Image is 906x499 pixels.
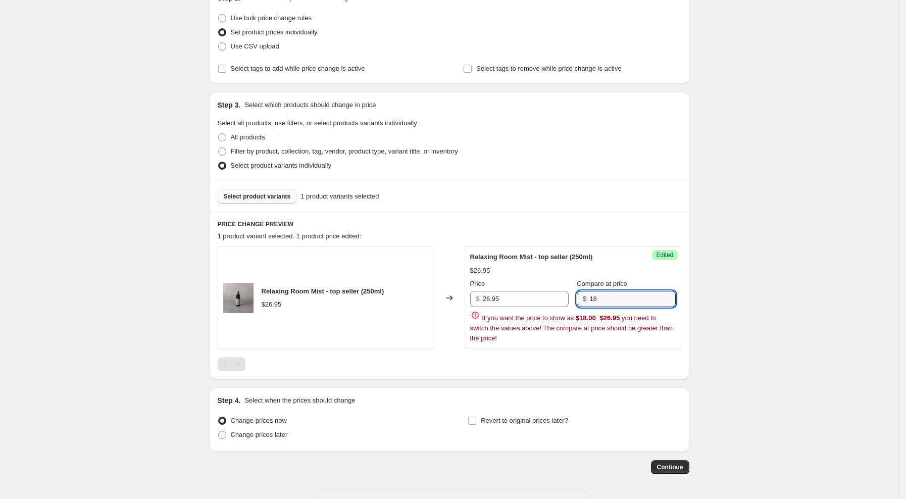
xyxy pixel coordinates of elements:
[218,100,241,110] h2: Step 3.
[583,295,586,303] span: $
[476,65,622,72] span: Select tags to remove while price change is active
[231,147,458,155] span: Filter by product, collection, tag, vendor, product type, variant title, or inventory
[218,395,241,406] h2: Step 4.
[218,232,362,240] span: 1 product variant selected. 1 product price edited:
[470,280,485,287] span: Price
[262,287,384,295] span: Relaxing Room Mist - top seller (250ml)
[576,313,596,323] div: $18.00
[244,395,355,406] p: Select when the prices should change
[244,100,376,110] p: Select which products should change in price
[231,42,279,50] span: Use CSV upload
[231,417,287,424] span: Change prices now
[231,133,265,141] span: All products
[470,314,673,342] span: If you want the price to show as you need to switch the values above! The compare at price should...
[651,460,689,474] button: Continue
[476,295,480,303] span: $
[231,162,331,169] span: Select product variants individually
[231,28,318,36] span: Set product prices individually
[218,220,681,228] h6: PRICE CHANGE PREVIEW
[300,191,379,202] span: 1 product variants selected
[577,280,627,287] span: Compare at price
[218,119,417,127] span: Select all products, use filters, or select products variants individually
[481,417,568,424] span: Revert to original prices later?
[470,266,490,276] div: $26.95
[262,300,282,310] div: $26.95
[223,283,254,313] img: RelaxingRoomMist50ml1-1ratio_Denu-5_80x.jpg
[231,431,288,438] span: Change prices later
[600,313,620,323] strike: $26.95
[470,253,593,261] span: Relaxing Room Mist - top seller (250ml)
[218,189,297,204] button: Select product variants
[231,14,312,22] span: Use bulk price change rules
[218,357,245,371] nav: Pagination
[657,463,683,471] span: Continue
[656,251,673,259] span: Edited
[224,192,291,201] span: Select product variants
[231,65,365,72] span: Select tags to add while price change is active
